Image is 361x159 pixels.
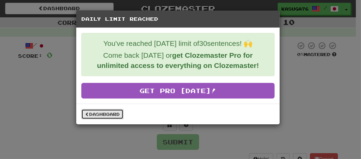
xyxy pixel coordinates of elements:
strong: get Clozemaster Pro for unlimited access to everything on Clozemaster! [97,51,259,69]
p: You've reached [DATE] limit of 30 sentences! 🙌 [87,38,269,49]
a: Get Pro [DATE]! [81,83,275,99]
a: Dashboard [81,109,124,119]
p: Come back [DATE] or [87,50,269,71]
h5: Daily Limit Reached [81,16,275,22]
